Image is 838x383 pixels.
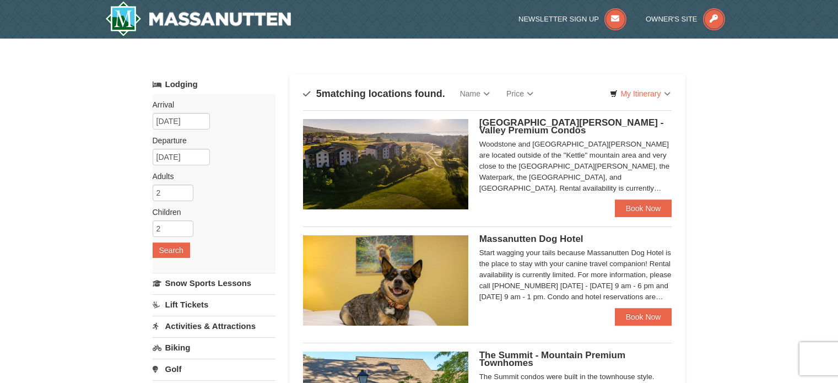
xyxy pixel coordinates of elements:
label: Arrival [153,99,267,110]
h4: matching locations found. [303,88,445,99]
a: Lodging [153,74,275,94]
span: The Summit - Mountain Premium Townhomes [479,350,625,368]
button: Search [153,242,190,258]
a: Price [498,83,542,105]
div: Start wagging your tails because Massanutten Dog Hotel is the place to stay with your canine trav... [479,247,672,303]
a: Massanutten Resort [105,1,291,36]
a: Newsletter Sign Up [518,15,626,23]
img: Massanutten Resort Logo [105,1,291,36]
span: Owner's Site [646,15,698,23]
a: Lift Tickets [153,294,275,315]
img: 19219041-4-ec11c166.jpg [303,119,468,209]
a: Golf [153,359,275,379]
span: [GEOGRAPHIC_DATA][PERSON_NAME] - Valley Premium Condos [479,117,664,136]
img: 27428181-5-81c892a3.jpg [303,235,468,326]
label: Adults [153,171,267,182]
label: Children [153,207,267,218]
span: 5 [316,88,322,99]
a: Name [452,83,498,105]
label: Departure [153,135,267,146]
div: Woodstone and [GEOGRAPHIC_DATA][PERSON_NAME] are located outside of the "Kettle" mountain area an... [479,139,672,194]
a: My Itinerary [603,85,677,102]
span: Massanutten Dog Hotel [479,234,583,244]
a: Biking [153,337,275,358]
a: Book Now [615,199,672,217]
span: Newsletter Sign Up [518,15,599,23]
a: Snow Sports Lessons [153,273,275,293]
a: Owner's Site [646,15,725,23]
a: Activities & Attractions [153,316,275,336]
a: Book Now [615,308,672,326]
